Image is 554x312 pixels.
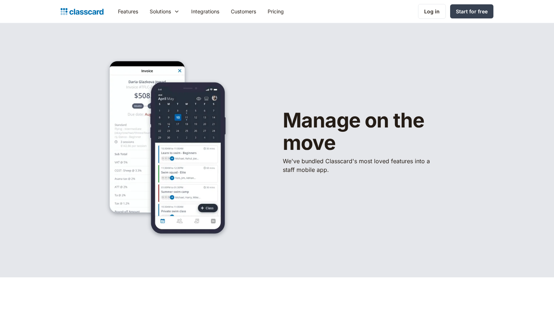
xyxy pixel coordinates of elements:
a: Pricing [262,3,290,19]
p: We've bundled ​Classcard's most loved features into a staff mobile app. [283,157,434,174]
a: Customers [225,3,262,19]
div: Solutions [150,8,171,15]
div: Solutions [144,3,185,19]
a: Log in [418,4,446,19]
a: Start for free [450,4,493,18]
a: Integrations [185,3,225,19]
a: Logo [61,6,104,17]
div: Log in [424,8,440,15]
div: Start for free [456,8,488,15]
h1: Manage on the move [283,109,470,154]
a: Features [112,3,144,19]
